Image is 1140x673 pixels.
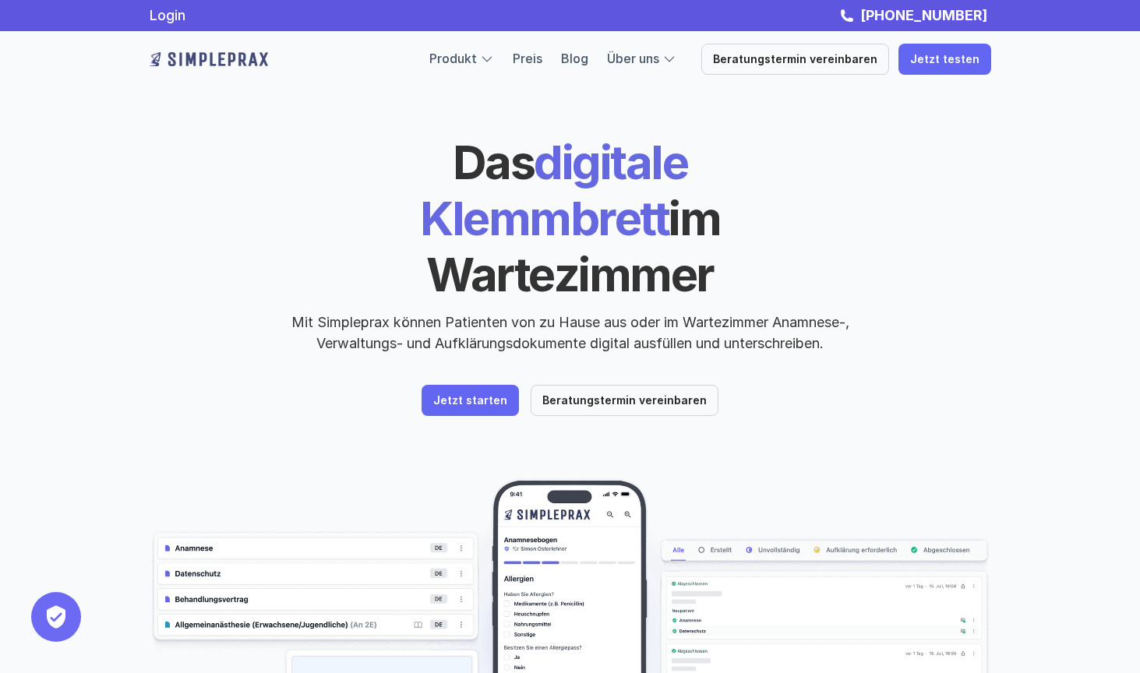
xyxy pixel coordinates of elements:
[607,51,659,66] a: Über uns
[150,7,185,23] a: Login
[426,190,729,302] span: im Wartezimmer
[429,51,477,66] a: Produkt
[898,44,991,75] a: Jetzt testen
[542,394,707,407] p: Beratungstermin vereinbaren
[302,134,839,302] h1: digitale Klemmbrett
[856,7,991,23] a: [PHONE_NUMBER]
[278,312,863,354] p: Mit Simpleprax können Patienten von zu Hause aus oder im Wartezimmer Anamnese-, Verwaltungs- und ...
[701,44,889,75] a: Beratungstermin vereinbaren
[513,51,542,66] a: Preis
[910,53,979,66] p: Jetzt testen
[561,51,588,66] a: Blog
[453,134,535,190] span: Das
[531,385,718,416] a: Beratungstermin vereinbaren
[433,394,507,407] p: Jetzt starten
[713,53,877,66] p: Beratungstermin vereinbaren
[422,385,519,416] a: Jetzt starten
[860,7,987,23] strong: [PHONE_NUMBER]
